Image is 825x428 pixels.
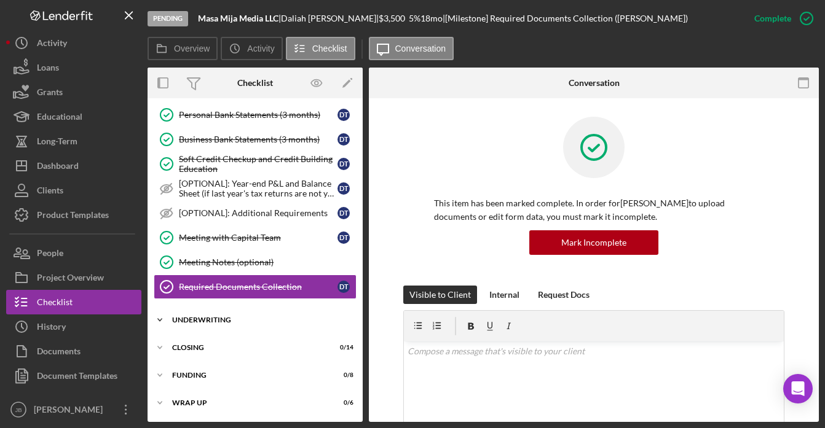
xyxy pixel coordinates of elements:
button: Conversation [369,37,454,60]
div: [OPTIONAL]: Year-end P&L and Balance Sheet (if last year's tax returns are not yet available) [179,179,337,198]
div: D T [337,109,350,121]
button: Activity [6,31,141,55]
button: Product Templates [6,203,141,227]
div: Internal [489,286,519,304]
a: Soft Credit Checkup and Credit Building EducationDT [154,152,357,176]
div: Business Bank Statements (3 months) [179,134,337,144]
button: Activity [221,37,282,60]
button: Complete [742,6,819,31]
div: D T [337,182,350,195]
div: Educational [37,104,82,132]
div: Product Templates [37,203,109,230]
button: History [6,314,141,339]
div: Wrap Up [172,399,323,407]
div: [OPTIONAL]: Additional Requirements [179,208,337,218]
label: Checklist [312,44,347,53]
div: 0 / 14 [331,344,353,351]
div: Long-Term [37,129,77,157]
div: | [198,14,281,23]
div: Open Intercom Messenger [783,374,813,403]
div: Soft Credit Checkup and Credit Building Education [179,154,337,174]
div: D T [337,158,350,170]
button: Dashboard [6,154,141,178]
div: Document Templates [37,364,117,391]
button: Project Overview [6,265,141,290]
button: Internal [483,286,526,304]
label: Activity [247,44,274,53]
div: Checklist [37,290,73,317]
div: D T [337,133,350,146]
div: 0 / 8 [331,372,353,379]
div: Dashboard [37,154,79,181]
a: Required Documents CollectionDT [154,274,357,299]
button: Request Docs [532,286,596,304]
div: Meeting with Capital Team [179,233,337,243]
button: Loans [6,55,141,80]
div: Checklist [237,78,273,88]
div: People [37,241,63,268]
div: Required Documents Collection [179,282,337,292]
div: | [Milestone] Required Documents Collection ([PERSON_NAME]) [443,14,688,23]
button: Documents [6,339,141,364]
div: D T [337,281,350,293]
div: Complete [754,6,791,31]
a: Personal Bank Statements (3 months)DT [154,103,357,127]
button: Visible to Client [403,286,477,304]
div: Personal Bank Statements (3 months) [179,110,337,120]
div: Mark Incomplete [561,230,626,255]
div: 0 / 6 [331,399,353,407]
div: 18 mo [420,14,443,23]
button: Checklist [6,290,141,314]
div: Request Docs [538,286,590,304]
div: D T [337,232,350,244]
div: Conversation [569,78,620,88]
label: Conversation [395,44,446,53]
button: Overview [148,37,218,60]
div: Pending [148,11,188,26]
div: CLOSING [172,344,323,351]
button: Checklist [286,37,355,60]
div: UNDERWRITING [172,316,347,324]
button: Long-Term [6,129,141,154]
button: Grants [6,80,141,104]
span: $3,500 [379,13,405,23]
b: Masa Mija Media LLC [198,13,278,23]
button: Educational [6,104,141,129]
a: Document Templates [6,364,141,388]
div: FUNDING [172,372,323,379]
div: 5 % [409,14,420,23]
text: JB [15,407,22,413]
button: Clients [6,178,141,203]
button: JB[PERSON_NAME] [6,397,141,422]
div: Project Overview [37,265,104,293]
button: Mark Incomplete [529,230,658,255]
p: This item has been marked complete. In order for [PERSON_NAME] to upload documents or edit form d... [434,196,754,224]
a: [OPTIONAL]: Year-end P&L and Balance Sheet (if last year's tax returns are not yet available)DT [154,176,357,201]
a: [OPTIONAL]: Additional RequirementsDT [154,201,357,225]
button: People [6,241,141,265]
div: Loans [37,55,59,83]
div: Grants [37,80,63,107]
div: [PERSON_NAME] [31,397,111,425]
div: Clients [37,178,63,206]
div: History [37,314,66,342]
a: Business Bank Statements (3 months)DT [154,127,357,152]
div: D T [337,207,350,219]
div: Activity [37,31,67,58]
a: Meeting Notes (optional) [154,250,357,274]
div: Daliah [PERSON_NAME] | [281,14,379,23]
div: Documents [37,339,81,367]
